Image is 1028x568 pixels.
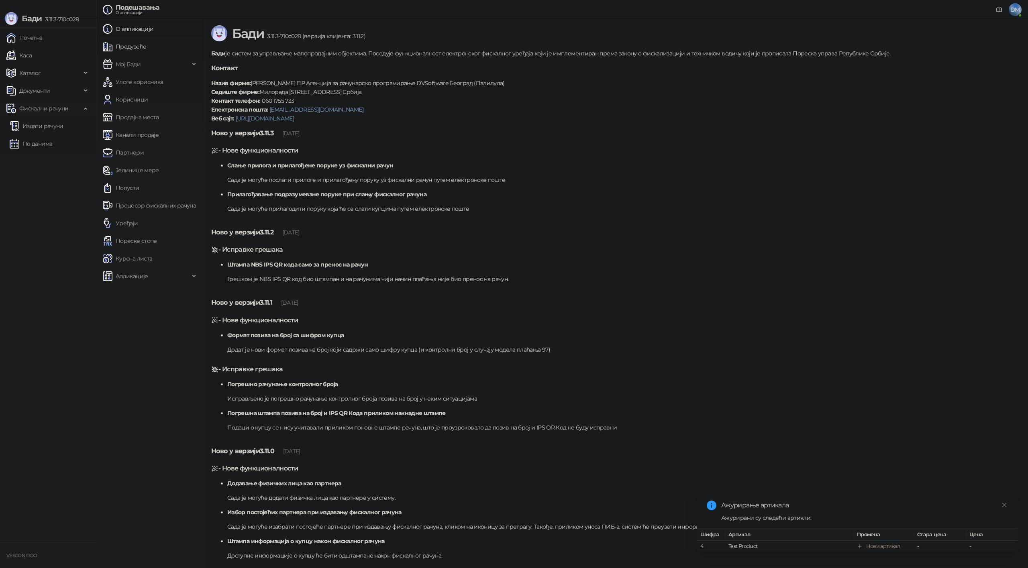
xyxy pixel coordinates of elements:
span: 3.11.3-710c028 [42,16,79,23]
strong: Штампа NBS IPS QR кода само за пренос на рачун [227,261,368,268]
a: О апликацији [103,21,153,37]
td: - [914,541,966,552]
strong: Прилагођавање подразумеване поруке при слању фискалног рачуна [227,191,426,198]
div: Нови артикал [866,542,900,550]
strong: Веб сајт: [211,115,234,122]
h5: Ново у верзији 3.11.2 [211,228,1022,237]
h5: - Нове функционалности [211,146,1022,155]
div: Ажурирање артикала [721,501,1009,510]
strong: Штампа информација о купцу након фискалног рачуна [227,537,385,545]
a: Почетна [6,30,43,46]
a: Курсна листа [103,250,152,267]
a: Партнери [103,145,144,161]
span: Документи [19,83,50,99]
strong: Додавање физичких лица као партнера [227,480,341,487]
a: Предузеће [103,39,146,55]
a: [EMAIL_ADDRESS][DOMAIN_NAME] [269,106,363,113]
strong: Назив фирме: [211,79,251,87]
h5: Контакт [211,63,1022,73]
p: Сада је могуће прилагодити поруку која ће се слати купцима путем електронске поште [227,204,1022,213]
p: Сада је могуће додати физичка лица као партнере у систему. [227,493,1022,502]
div: О апликацији [116,11,160,15]
p: је систем за управљање малопродајним објектима. Поседује функционалност електронског фискалног ур... [211,49,1022,58]
strong: Погрешна штампа позива на број и IPS QR Кода приликом накнадне штампе [227,409,446,417]
td: - [966,541,1018,552]
a: Close [1000,501,1009,509]
a: Корисници [103,92,148,108]
h5: - Нове функционалности [211,464,1022,473]
span: [DATE] [281,299,298,306]
td: 4 [697,541,725,552]
a: Улоге корисника [103,74,163,90]
img: Logo [211,25,227,41]
p: Исправљено је погрешно рачунање контролног броја позива на број у неким ситуацијама [227,394,1022,403]
small: VESCON DOO [6,553,37,558]
span: Бади [232,26,264,41]
a: Јединице мере [103,162,159,178]
th: Артикал [725,529,854,541]
p: Сада је могуће изабрати постојеће партнере при издавању фискалног рачуна, кликом на иконицу за пр... [227,522,1022,531]
span: 3.11.3-710c028 (верзија клијента: 3.11.2) [264,33,365,40]
p: Подаци о купцу се нису учитавали приликом поновне штампе рачуна, што је проузроковало да позив на... [227,423,1022,432]
strong: Слање прилога и прилагођене поруке уз фискални рачун [227,162,394,169]
span: Мој Бади [116,56,141,72]
a: По данима [10,136,52,152]
a: Каса [6,47,32,63]
span: [DATE] [282,130,300,137]
h5: - Исправке грешака [211,245,1022,254]
span: Бади [22,14,42,23]
strong: Седиште фирме: [211,88,259,96]
span: close [1001,502,1007,508]
a: Уређаји [103,215,138,231]
p: Сада је могуће послати прилоге и прилагођену поруку уз фискални рачун путем електронске поште [227,175,1022,184]
img: Logo [5,12,18,25]
h5: Ново у верзији 3.11.0 [211,446,1022,456]
p: Грешком је NBS IPS QR код био штампан и на рачунима чији начин плаћања није био пренос на рачун. [227,275,1022,283]
strong: Електронска пошта: [211,106,268,113]
a: Пореске стопе [103,233,157,249]
a: Продајна места [103,109,159,125]
span: [DATE] [282,229,300,236]
a: Процесор фискалних рачуна [103,197,196,214]
a: Попусти [103,180,139,196]
h5: - Исправке грешака [211,364,1022,374]
span: DM [1009,3,1022,16]
h5: Ново у верзији 3.11.3 [211,128,1022,138]
p: Додат је нови формат позива на број који садржи само шифру купца (и контролни број у случају моде... [227,345,1022,354]
div: Ажурирани су следећи артикли: [721,513,1009,522]
th: Стара цена [914,529,966,541]
h5: Ново у верзији 3.11.1 [211,298,1022,307]
span: Каталог [19,65,41,81]
th: Промена [854,529,914,541]
a: [URL][DOMAIN_NAME] [236,115,294,122]
strong: Избор постојећих партнера при издавању фискалног рачуна [227,509,402,516]
strong: Формат позива на број са шифром купца [227,332,344,339]
a: Канали продаје [103,127,159,143]
p: Доступне информације о купцу ће бити одштампане након фискалног рачуна. [227,551,1022,560]
a: Издати рачуни [10,118,63,134]
strong: Контакт телефон: [211,97,261,104]
span: Апликације [116,268,148,284]
span: Фискални рачуни [19,100,68,116]
div: Подешавања [116,4,160,11]
strong: Бади [211,50,225,57]
td: Test Product [725,541,854,552]
h5: - Нове функционалности [211,316,1022,325]
span: info-circle [707,501,716,510]
p: [PERSON_NAME] ПР Агенција за рачунарско програмирање DVSoftware Београд (Палилула) Милорада [STRE... [211,79,1022,123]
th: Шифра [697,529,725,541]
span: [DATE] [283,448,300,455]
a: Документација [993,3,1006,16]
th: Цена [966,529,1018,541]
strong: Погрешно рачунање контролног броја [227,381,338,388]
